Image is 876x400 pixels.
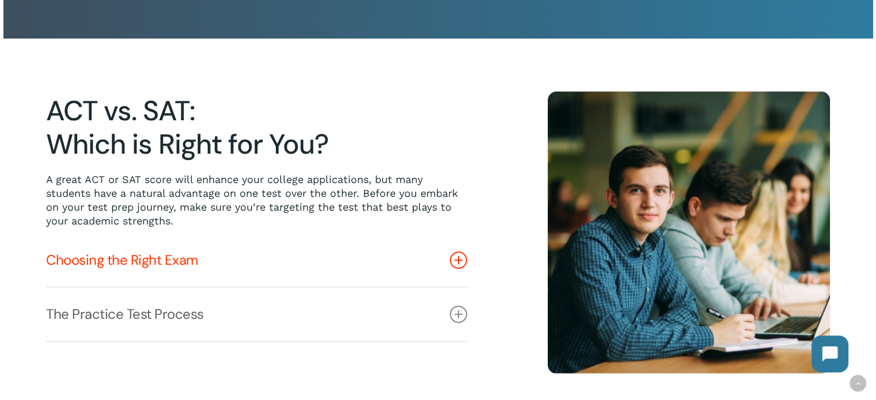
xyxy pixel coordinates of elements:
p: A great ACT or SAT score will enhance your college applications, but many students have a natural... [46,173,467,228]
iframe: Chatbot [800,324,860,384]
a: Choosing the Right Exam [46,234,467,287]
a: The Practice Test Process [46,288,467,341]
h2: ACT vs. SAT: Which is Right for You? [46,94,467,161]
img: Happy Students 14 [548,92,830,374]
